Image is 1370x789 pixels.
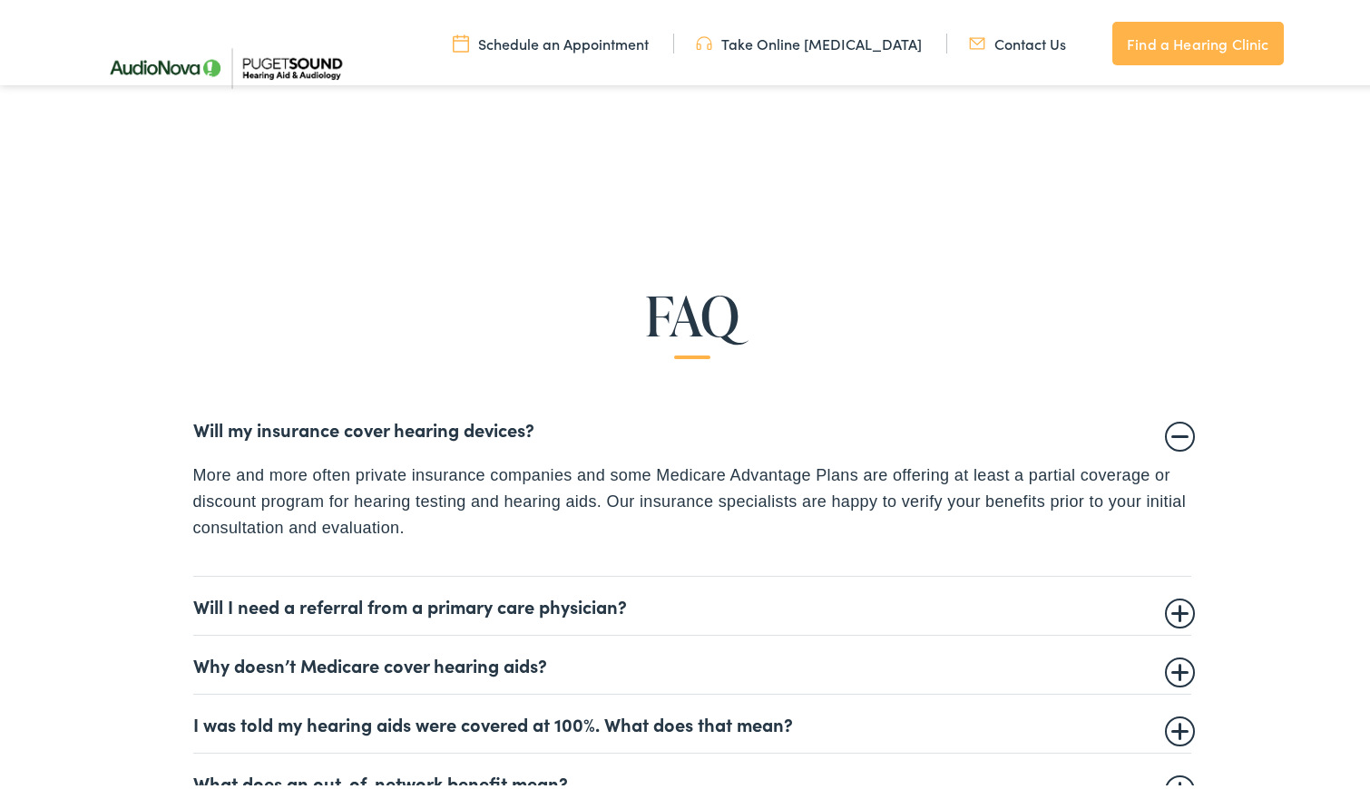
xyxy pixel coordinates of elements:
summary: Why doesn’t Medicare cover hearing aids? [193,650,1191,672]
summary: Will my insurance cover hearing devices? [193,414,1191,436]
summary: I was told my hearing aids were covered at 100%. What does that mean? [193,709,1191,731]
h2: FAQ [68,282,1316,342]
p: More and more often private insurance companies and some Medicare Advantage Plans are offering at... [193,459,1191,537]
a: Schedule an Appointment [453,30,649,50]
img: utility icon [696,30,712,50]
summary: Will I need a referral from a primary care physician? [193,591,1191,613]
a: Contact Us [969,30,1066,50]
img: utility icon [969,30,985,50]
img: utility icon [453,30,469,50]
a: Find a Hearing Clinic [1112,18,1283,62]
a: Take Online [MEDICAL_DATA] [696,30,922,50]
